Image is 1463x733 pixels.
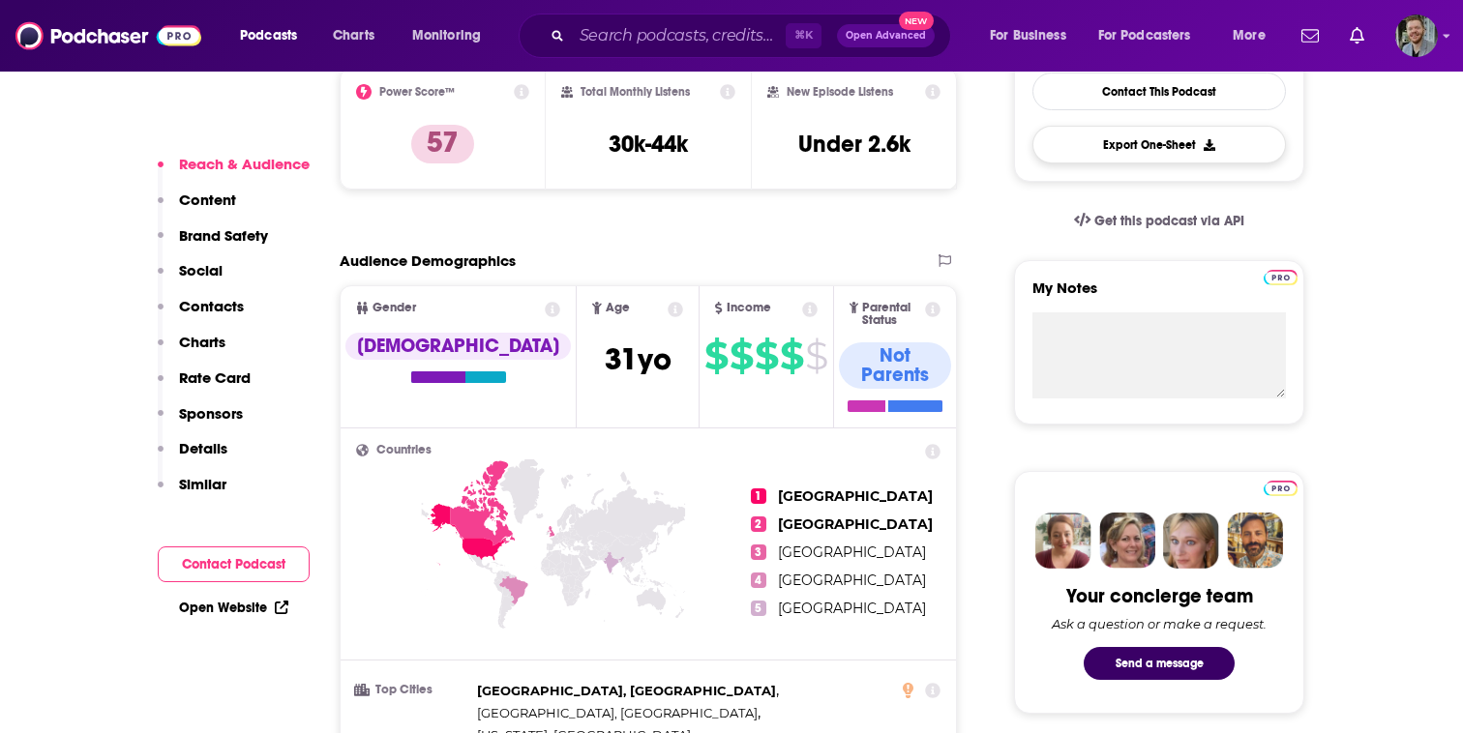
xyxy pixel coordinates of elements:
[537,14,970,58] div: Search podcasts, credits, & more...
[778,543,926,561] span: [GEOGRAPHIC_DATA]
[839,342,951,389] div: Not Parents
[477,683,776,698] span: [GEOGRAPHIC_DATA], [GEOGRAPHIC_DATA]
[1098,22,1191,49] span: For Podcasters
[778,600,926,617] span: [GEOGRAPHIC_DATA]
[755,340,778,371] span: $
[179,261,223,279] p: Social
[778,487,933,505] span: [GEOGRAPHIC_DATA]
[1395,15,1438,57] button: Show profile menu
[1032,126,1286,163] button: Export One-Sheet
[899,12,934,30] span: New
[158,404,243,440] button: Sponsors
[1032,73,1286,110] a: Contact This Podcast
[179,297,244,315] p: Contacts
[751,516,766,532] span: 2
[412,22,481,49] span: Monitoring
[158,191,236,226] button: Content
[158,439,227,475] button: Details
[1035,513,1091,569] img: Sydney Profile
[1395,15,1438,57] img: User Profile
[333,22,374,49] span: Charts
[1052,616,1267,631] div: Ask a question or make a request.
[751,601,766,616] span: 5
[751,488,766,504] span: 1
[240,22,297,49] span: Podcasts
[751,544,766,560] span: 3
[1163,513,1219,569] img: Jules Profile
[1227,513,1283,569] img: Jon Profile
[158,333,225,368] button: Charts
[179,404,243,423] p: Sponsors
[609,130,688,159] h3: 30k-44k
[1094,213,1244,229] span: Get this podcast via API
[373,302,416,314] span: Gender
[730,340,753,371] span: $
[179,333,225,351] p: Charts
[345,333,571,360] div: [DEMOGRAPHIC_DATA]
[1342,19,1372,52] a: Show notifications dropdown
[179,226,268,245] p: Brand Safety
[1059,197,1260,245] a: Get this podcast via API
[798,130,911,159] h3: Under 2.6k
[1264,267,1298,285] a: Pro website
[1264,478,1298,496] a: Pro website
[477,705,758,720] span: [GEOGRAPHIC_DATA], [GEOGRAPHIC_DATA]
[179,155,310,173] p: Reach & Audience
[1066,584,1253,608] div: Your concierge team
[1084,647,1235,680] button: Send a message
[179,475,226,493] p: Similar
[158,297,244,333] button: Contacts
[1099,513,1155,569] img: Barbara Profile
[605,340,672,378] span: 31 yo
[1233,22,1266,49] span: More
[786,23,821,48] span: ⌘ K
[1294,19,1327,52] a: Show notifications dropdown
[158,546,310,582] button: Contact Podcast
[787,85,893,99] h2: New Episode Listens
[778,515,933,533] span: [GEOGRAPHIC_DATA]
[15,17,201,54] img: Podchaser - Follow, Share and Rate Podcasts
[805,340,827,371] span: $
[158,155,310,191] button: Reach & Audience
[1264,270,1298,285] img: Podchaser Pro
[179,439,227,457] p: Details
[1086,20,1219,51] button: open menu
[727,302,771,314] span: Income
[477,702,761,724] span: ,
[846,31,926,41] span: Open Advanced
[1032,279,1286,312] label: My Notes
[780,340,803,371] span: $
[158,475,226,511] button: Similar
[1219,20,1290,51] button: open menu
[158,226,268,262] button: Brand Safety
[1395,15,1438,57] span: Logged in as bob48022
[158,261,223,297] button: Social
[179,600,288,616] a: Open Website
[751,572,766,588] span: 4
[226,20,322,51] button: open menu
[158,368,251,404] button: Rate Card
[179,191,236,209] p: Content
[411,125,474,163] p: 57
[379,85,455,99] h2: Power Score™
[778,572,926,589] span: [GEOGRAPHIC_DATA]
[581,85,690,99] h2: Total Monthly Listens
[862,302,921,327] span: Parental Status
[1264,481,1298,496] img: Podchaser Pro
[704,340,728,371] span: $
[356,684,469,696] h3: Top Cities
[572,20,786,51] input: Search podcasts, credits, & more...
[606,302,630,314] span: Age
[179,368,251,387] p: Rate Card
[990,22,1066,49] span: For Business
[320,20,386,51] a: Charts
[376,444,432,456] span: Countries
[477,680,779,702] span: ,
[837,24,935,47] button: Open AdvancedNew
[976,20,1090,51] button: open menu
[340,251,516,270] h2: Audience Demographics
[399,20,506,51] button: open menu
